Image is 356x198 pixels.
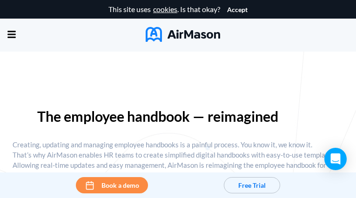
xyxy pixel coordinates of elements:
p: The employee handbook — reimagined [37,108,318,125]
div: Open Intercom Messenger [324,148,347,170]
button: Free Trial [224,177,280,193]
button: Book a demo [76,177,148,193]
a: cookies [153,5,177,13]
button: Accept cookies [227,6,248,13]
p: Creating, updating and managing employee handbooks is a painful process. You know it, we know it.... [13,139,343,180]
img: AirMason Logo [146,27,220,42]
